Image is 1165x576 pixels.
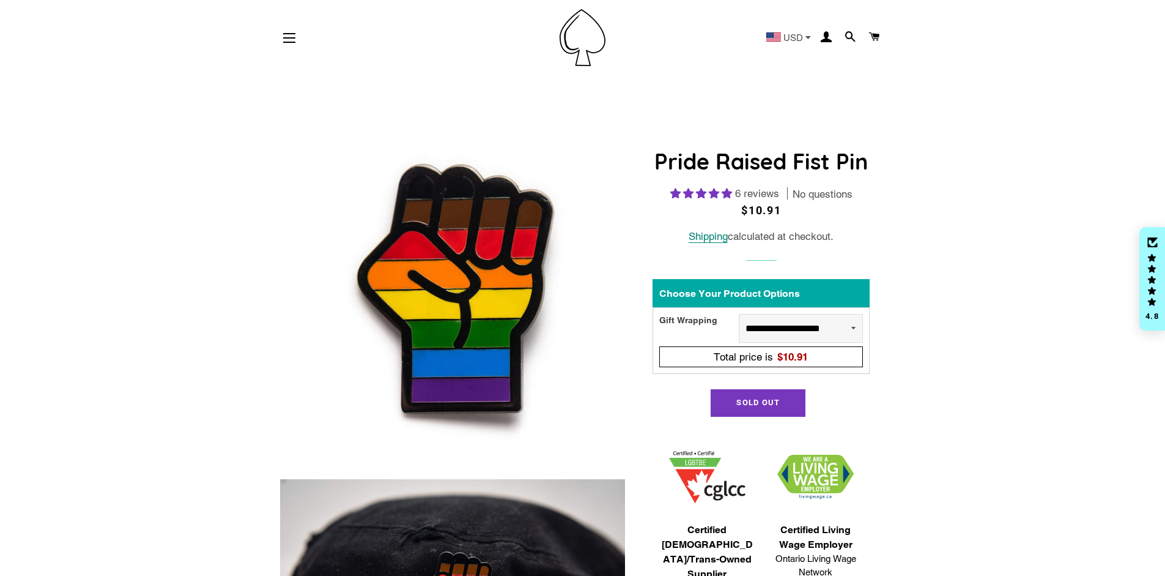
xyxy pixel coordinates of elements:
img: Pride Raised Fist Enamel Pin Badge Resist Solidarity Power LGBTQ Gift for Her/Him - Pin Ace [280,124,626,470]
img: Pin-Ace [560,9,605,66]
img: 1705457225.png [669,451,745,503]
span: 6 reviews [735,187,779,200]
div: calculated at checkout. [653,228,870,245]
span: 10.91 [783,351,808,363]
div: 4.8 [1145,312,1159,320]
span: 5.00 stars [670,187,735,200]
span: Certified Living Wage Employer [767,523,864,552]
span: No questions [793,187,852,202]
div: Click to open Judge.me floating reviews tab [1139,227,1165,331]
h1: Pride Raised Fist Pin [653,146,870,177]
select: Gift Wrapping [739,314,863,343]
div: Total price is$10.91 [664,349,859,365]
span: $ [777,351,808,363]
div: Gift Wrapping [659,314,739,343]
span: Sold Out [736,398,780,407]
span: $10.91 [741,204,782,217]
button: Sold Out [711,389,805,416]
span: USD [783,33,803,42]
div: Choose Your Product Options [653,279,870,307]
a: Shipping [689,230,728,243]
img: 1706832627.png [777,455,854,499]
